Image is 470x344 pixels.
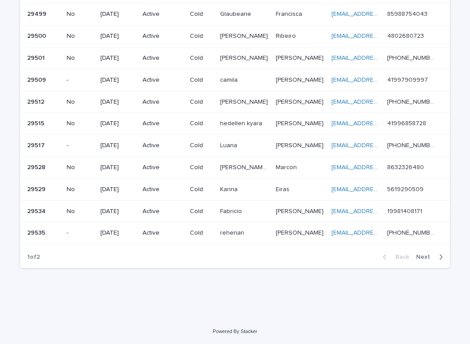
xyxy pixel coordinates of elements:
p: Active [142,164,183,171]
a: [EMAIL_ADDRESS][DOMAIN_NAME] [331,99,431,105]
p: Cold [190,164,213,171]
tr: 2950929509 -[DATE]ActiveColdcamilacamila [PERSON_NAME][PERSON_NAME] [EMAIL_ADDRESS][DOMAIN_NAME] ... [20,69,450,91]
p: No [67,54,93,62]
p: No [67,11,93,18]
p: 29515 [27,118,46,127]
button: Next [413,253,450,261]
p: [PERSON_NAME] [276,228,325,237]
p: [PERSON_NAME] [276,53,325,62]
tr: 2950029500 No[DATE]ActiveCold[PERSON_NAME][PERSON_NAME] RibeiroRibeiro [EMAIL_ADDRESS][DOMAIN_NAM... [20,25,450,47]
p: Cold [190,76,213,84]
tr: 2953529535 -[DATE]ActiveColdrehenanrehenan [PERSON_NAME][PERSON_NAME] [EMAIL_ADDRESS][DOMAIN_NAME... [20,222,450,244]
p: No [67,98,93,106]
a: [EMAIL_ADDRESS][DOMAIN_NAME] [331,230,431,236]
p: Cold [190,186,213,193]
p: [DATE] [100,98,135,106]
p: Glaubeane [220,9,253,18]
p: - [67,229,93,237]
p: Active [142,186,183,193]
p: [PHONE_NUMBER] [387,97,438,106]
p: Active [142,120,183,127]
p: [PHONE_NUMBER] [387,53,438,62]
p: [PHONE_NUMBER] [387,228,438,237]
p: [DATE] [100,76,135,84]
tr: 2951529515 No[DATE]ActiveColdhedellen kyarahedellen kyara [PERSON_NAME][PERSON_NAME] [EMAIL_ADDRE... [20,113,450,135]
p: 29501 [27,53,46,62]
tr: 2952829528 No[DATE]ActiveCold[PERSON_NAME] [PERSON_NAME][PERSON_NAME] [PERSON_NAME] MarconMarcon ... [20,157,450,179]
p: - [67,76,93,84]
a: [EMAIL_ADDRESS][DOMAIN_NAME] [331,11,431,17]
p: 29529 [27,184,47,193]
p: 41997909997 [387,75,430,84]
p: Eiras [276,184,291,193]
p: 29512 [27,97,46,106]
a: [EMAIL_ADDRESS][DOMAIN_NAME] [331,33,431,39]
p: 29534 [27,206,47,215]
p: Active [142,98,183,106]
p: [PERSON_NAME] [PERSON_NAME] [220,162,270,171]
p: No [67,208,93,215]
p: Active [142,54,183,62]
p: No [67,33,93,40]
p: Fabricio [220,206,244,215]
p: Active [142,33,183,40]
p: 29535 [27,228,47,237]
tr: 2951229512 No[DATE]ActiveCold[PERSON_NAME][PERSON_NAME] [PERSON_NAME][PERSON_NAME] [EMAIL_ADDRESS... [20,91,450,113]
p: 85988754043 [387,9,429,18]
a: [EMAIL_ADDRESS][DOMAIN_NAME] [331,77,431,83]
p: Active [142,11,183,18]
tr: 2949929499 No[DATE]ActiveColdGlaubeaneGlaubeane FranciscaFrancisca [EMAIL_ADDRESS][DOMAIN_NAME] 8... [20,4,450,25]
p: [DATE] [100,142,135,149]
p: Cold [190,208,213,215]
p: 5619290509 [387,184,425,193]
p: Luana [220,140,239,149]
p: [DATE] [100,208,135,215]
p: rehenan [220,228,246,237]
p: Active [142,208,183,215]
p: - [67,142,93,149]
p: 29528 [27,162,47,171]
p: Cold [190,142,213,149]
p: Cold [190,120,213,127]
p: Francisca [276,9,304,18]
p: [DATE] [100,33,135,40]
a: [EMAIL_ADDRESS][DOMAIN_NAME] [331,186,431,192]
p: No [67,120,93,127]
p: No [67,186,93,193]
p: [PERSON_NAME] [276,140,325,149]
p: 1 of 2 [20,246,47,268]
p: 19981408171 [387,206,424,215]
p: Active [142,142,183,149]
p: [DATE] [100,186,135,193]
p: [PERSON_NAME] [220,31,270,40]
p: 8632326480 [387,162,426,171]
p: Karina [220,184,239,193]
tr: 2952929529 No[DATE]ActiveColdKarinaKarina EirasEiras [EMAIL_ADDRESS][DOMAIN_NAME] 561929050956192... [20,178,450,200]
p: Active [142,229,183,237]
p: 29500 [27,31,48,40]
p: [DATE] [100,120,135,127]
p: 29499 [27,9,48,18]
p: 4802680723 [387,31,426,40]
tr: 2951729517 -[DATE]ActiveColdLuanaLuana [PERSON_NAME][PERSON_NAME] [EMAIL_ADDRESS][DOMAIN_NAME] [P... [20,135,450,157]
p: Cold [190,98,213,106]
p: [PERSON_NAME] [276,206,325,215]
p: [DATE] [100,54,135,62]
a: [EMAIL_ADDRESS][DOMAIN_NAME] [331,142,431,148]
p: hedellen kyara [220,118,264,127]
p: [PERSON_NAME] [276,97,325,106]
p: [PERSON_NAME] [220,97,270,106]
p: Ribeiro [276,31,298,40]
p: [PERSON_NAME] [276,118,325,127]
p: Cold [190,229,213,237]
p: [PHONE_NUMBER] [387,140,438,149]
p: Marcon [276,162,299,171]
span: Next [416,254,435,260]
a: [EMAIL_ADDRESS][DOMAIN_NAME] [331,120,431,127]
p: 29509 [27,75,48,84]
p: [DATE] [100,164,135,171]
a: Powered By Stacker [213,329,257,334]
p: 29517 [27,140,46,149]
p: [PERSON_NAME] [276,75,325,84]
p: [DATE] [100,229,135,237]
